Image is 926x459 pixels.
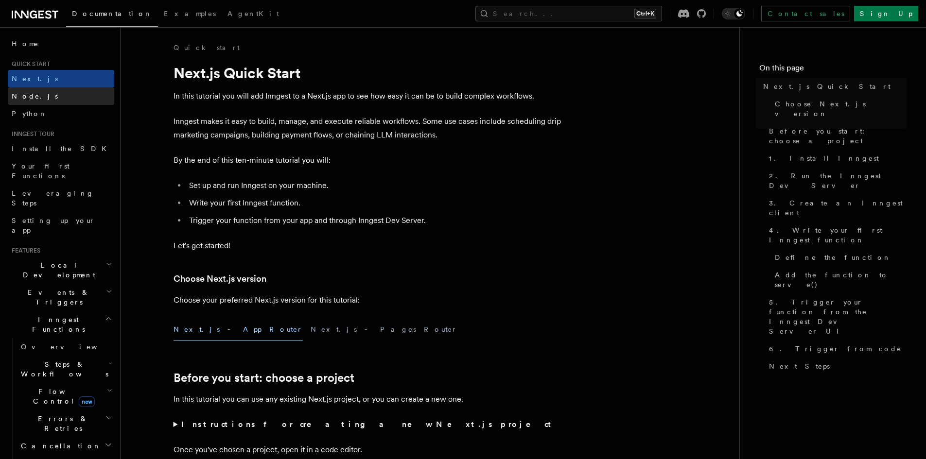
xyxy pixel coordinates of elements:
[8,256,114,284] button: Local Development
[174,443,562,457] p: Once you've chosen a project, open it in a code editor.
[174,89,562,103] p: In this tutorial you will add Inngest to a Next.js app to see how easy it can be to build complex...
[771,266,907,293] a: Add the function to serve()
[759,62,907,78] h4: On this page
[8,185,114,212] a: Leveraging Steps
[634,9,656,18] kbd: Ctrl+K
[311,319,457,340] button: Next.js - Pages Router
[174,293,562,307] p: Choose your preferred Next.js version for this tutorial:
[186,179,562,192] li: Set up and run Inngest on your machine.
[769,361,830,371] span: Next Steps
[759,78,907,95] a: Next.js Quick Start
[12,217,95,234] span: Setting up your app
[181,420,555,429] strong: Instructions for creating a new Next.js project
[8,105,114,122] a: Python
[8,315,105,334] span: Inngest Functions
[174,153,562,167] p: By the end of this ten-minute tutorial you will:
[72,10,152,17] span: Documentation
[775,270,907,289] span: Add the function to serve()
[769,153,879,163] span: 1. Install Inngest
[17,359,108,379] span: Steps & Workflows
[17,414,105,433] span: Errors & Retries
[854,6,918,21] a: Sign Up
[765,221,907,249] a: 4. Write your first Inngest function
[174,239,562,253] p: Let's get started!
[769,225,907,245] span: 4. Write your first Inngest function
[17,441,101,451] span: Cancellation
[158,3,222,26] a: Examples
[227,10,279,17] span: AgentKit
[765,150,907,167] a: 1. Install Inngest
[174,64,562,82] h1: Next.js Quick Start
[8,157,114,185] a: Your first Functions
[17,356,114,383] button: Steps & Workflows
[765,167,907,194] a: 2. Run the Inngest Dev Server
[765,340,907,357] a: 6. Trigger from code
[765,122,907,150] a: Before you start: choose a project
[79,396,95,407] span: new
[186,214,562,227] li: Trigger your function from your app and through Inngest Dev Server.
[8,87,114,105] a: Node.js
[174,371,354,385] a: Before you start: choose a project
[769,344,902,354] span: 6. Trigger from code
[17,383,114,410] button: Flow Controlnew
[475,6,662,21] button: Search...Ctrl+K
[8,35,114,52] a: Home
[17,338,114,356] a: Overview
[769,171,907,190] span: 2. Run the Inngest Dev Server
[775,253,891,262] span: Define the function
[174,115,562,142] p: Inngest makes it easy to build, manage, and execute reliable workflows. Some use cases include sc...
[765,293,907,340] a: 5. Trigger your function from the Inngest Dev Server UI
[765,194,907,221] a: 3. Create an Inngest client
[8,247,40,255] span: Features
[765,357,907,375] a: Next Steps
[12,75,58,83] span: Next.js
[174,272,266,286] a: Choose Next.js version
[769,198,907,218] span: 3. Create an Inngest client
[8,130,54,138] span: Inngest tour
[174,43,240,52] a: Quick start
[771,249,907,266] a: Define the function
[769,126,907,146] span: Before you start: choose a project
[8,60,50,68] span: Quick start
[8,311,114,338] button: Inngest Functions
[761,6,850,21] a: Contact sales
[17,410,114,437] button: Errors & Retries
[17,387,107,406] span: Flow Control
[12,189,94,207] span: Leveraging Steps
[8,260,106,280] span: Local Development
[174,418,562,431] summary: Instructions for creating a new Next.js project
[722,8,745,19] button: Toggle dark mode
[12,92,58,100] span: Node.js
[12,162,70,180] span: Your first Functions
[771,95,907,122] a: Choose Next.js version
[17,437,114,455] button: Cancellation
[775,99,907,119] span: Choose Next.js version
[12,110,47,118] span: Python
[763,82,891,91] span: Next.js Quick Start
[12,39,39,49] span: Home
[12,145,112,153] span: Install the SDK
[8,284,114,311] button: Events & Triggers
[186,196,562,210] li: Write your first Inngest function.
[769,297,907,336] span: 5. Trigger your function from the Inngest Dev Server UI
[174,319,303,340] button: Next.js - App Router
[21,343,121,351] span: Overview
[174,392,562,406] p: In this tutorial you can use any existing Next.js project, or you can create a new one.
[8,70,114,87] a: Next.js
[8,288,106,307] span: Events & Triggers
[222,3,285,26] a: AgentKit
[8,140,114,157] a: Install the SDK
[66,3,158,27] a: Documentation
[8,212,114,239] a: Setting up your app
[164,10,216,17] span: Examples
